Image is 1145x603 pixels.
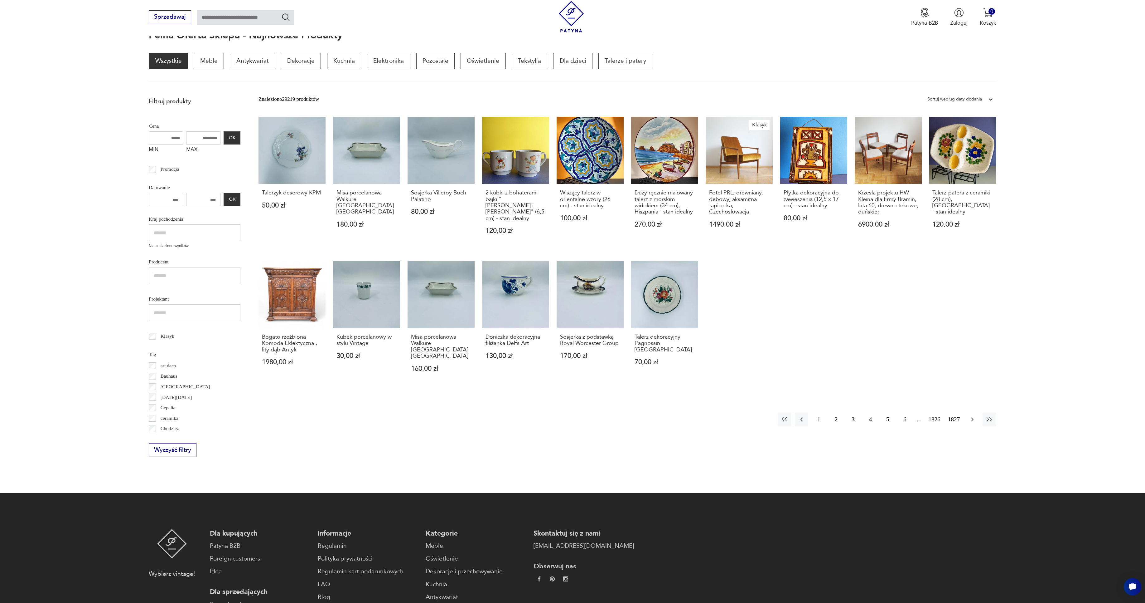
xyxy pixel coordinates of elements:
[829,413,843,426] button: 2
[161,414,178,422] p: ceramika
[186,145,220,156] label: MAX
[631,261,698,387] a: Talerz dekoracyjny Pagnossin TrevisoTalerz dekoracyjny Pagnossin [GEOGRAPHIC_DATA]70,00 zł
[318,567,418,576] a: Regulamin kart podarunkowych
[408,117,475,249] a: Sosjerka Villeroy Boch PalatinoSosjerka Villeroy Boch Palatino80,00 zł
[927,413,942,426] button: 1826
[932,221,993,228] p: 120,00 zł
[149,30,342,41] h1: Pełna oferta sklepu - najnowsze produkty
[598,53,652,69] a: Talerze i patery
[980,19,996,27] p: Koszyk
[327,53,361,69] a: Kuchnia
[161,332,174,340] p: Klasyk
[486,334,546,347] h3: Doniczka dekoracyjna filiżanka Delfs Art
[954,8,964,17] img: Ikonka użytkownika
[486,228,546,234] p: 120,00 zł
[812,413,825,426] button: 1
[911,8,938,27] button: Patyna B2B
[461,53,505,69] a: Oświetlenie
[537,576,542,581] img: da9060093f698e4c3cedc1453eec5031.webp
[149,97,240,105] p: Filtruj produkty
[426,567,526,576] a: Dekoracje i przechowywanie
[161,362,176,370] p: art deco
[408,261,475,387] a: Misa porcelanowa Walkure Bayreuth BavariaMisa porcelanowa Walkure [GEOGRAPHIC_DATA] [GEOGRAPHIC_D...
[161,424,179,433] p: Chodzież
[929,117,996,249] a: Talerz-patera z ceramiki (28 cm), Włochy - stan idealnyTalerz-patera z ceramiki (28 cm), [GEOGRAP...
[258,95,319,103] div: Znaleziono 29219 produktów
[946,413,962,426] button: 1827
[858,221,918,228] p: 6900,00 zł
[482,117,549,249] a: 2 kubki z bohaterami bajki "Jacek i Agatka" (6,5 cm) - stan idealny2 kubki z bohaterami bajki "[P...
[224,131,240,145] button: OK
[149,15,191,20] a: Sprzedawaj
[950,19,968,27] p: Zaloguj
[281,12,290,22] button: Szukaj
[258,261,326,387] a: Bogato rzeźbiona Komoda Eklektyczna , lity dąb AntykBogato rzeźbiona Komoda Eklektyczna , lity dą...
[560,215,620,222] p: 100,00 zł
[210,529,310,538] p: Dla kupujących
[318,580,418,589] a: FAQ
[550,576,555,581] img: 37d27d81a828e637adc9f9cb2e3d3a8a.webp
[988,8,995,15] div: 0
[210,542,310,551] a: Patyna B2B
[784,190,844,209] h3: Płytka dekoracyjna do zawieszenia (12,5 x 17 cm) - stan idealny
[486,190,546,222] h3: 2 kubki z bohaterami bajki "[PERSON_NAME] i [PERSON_NAME]" (6,5 cm) - stan idealny
[149,53,188,69] a: Wszystkie
[864,413,877,426] button: 4
[194,53,224,69] a: Meble
[709,221,769,228] p: 1490,00 zł
[534,542,634,551] a: [EMAIL_ADDRESS][DOMAIN_NAME]
[210,567,310,576] a: Idea
[557,117,624,249] a: Wiszący talerz w orientalne wzory (26 cm) - stan idealnyWiszący talerz w orientalne wzory (26 cm)...
[161,435,178,443] p: Ćmielów
[980,8,996,27] button: 0Koszyk
[157,529,187,558] img: Patyna - sklep z meblami i dekoracjami vintage
[411,365,471,372] p: 160,00 zł
[920,8,930,17] img: Ikona medalu
[149,122,240,130] p: Cena
[635,190,695,215] h3: Duży ręcznie malowany talerz z morskim widokiem (34 cm), Hiszpania - stan idealny
[416,53,455,69] p: Pozostałe
[336,334,397,347] h3: Kubek porcelanowy w stylu Vintage
[482,261,549,387] a: Doniczka dekoracyjna filiżanka Delfs ArtDoniczka dekoracyjna filiżanka Delfs Art130,00 zł
[149,351,240,359] p: Tag
[230,53,275,69] a: Antykwariat
[411,208,471,215] p: 80,00 zł
[333,117,400,249] a: Misa porcelanowa Walkure Bayreuth BavariaMisa porcelanowa Walkure [GEOGRAPHIC_DATA] [GEOGRAPHIC_D...
[149,243,240,249] p: Nie znaleziono wyników
[556,1,587,32] img: Patyna - sklep z meblami i dekoracjami vintage
[149,10,191,24] button: Sprzedawaj
[560,190,620,209] h3: Wiszący talerz w orientalne wzory (26 cm) - stan idealny
[258,117,326,249] a: Talerzyk deserowy KPMTalerzyk deserowy KPM50,00 zł
[635,359,695,365] p: 70,00 zł
[149,570,195,579] p: Wybierz vintage!
[210,587,310,596] p: Dla sprzedających
[161,165,179,173] p: Promocja
[262,190,322,196] h3: Talerzyk deserowy KPM
[149,295,240,303] p: Projektant
[858,190,918,215] h3: Krzesła projektu HW Kleina dla firmy Bramin, lata 60, drewno tekowe; duńskie;
[367,53,410,69] p: Elektronika
[281,53,321,69] a: Dekoracje
[210,554,310,563] a: Foreign customers
[411,334,471,360] h3: Misa porcelanowa Walkure [GEOGRAPHIC_DATA] [GEOGRAPHIC_DATA]
[553,53,592,69] a: Dla dzieci
[149,443,196,457] button: Wyczyść filtry
[534,529,634,538] p: Skontaktuj się z nami
[706,117,773,249] a: KlasykFotel PRL, drewniany, dębowy, aksamitna tapicerka, CzechosłowacjaFotel PRL, drewniany, dębo...
[149,215,240,223] p: Kraj pochodzenia
[631,117,698,249] a: Duży ręcznie malowany talerz z morskim widokiem (34 cm), Hiszpania - stan idealnyDuży ręcznie mal...
[336,353,397,359] p: 30,00 zł
[318,593,418,602] a: Blog
[161,404,176,412] p: Cepelia
[1124,578,1141,596] iframe: Smartsupp widget button
[262,359,322,365] p: 1980,00 zł
[534,562,634,571] p: Obserwuj nas
[426,542,526,551] a: Meble
[149,145,183,156] label: MIN
[336,190,397,215] h3: Misa porcelanowa Walkure [GEOGRAPHIC_DATA] [GEOGRAPHIC_DATA]
[262,334,322,353] h3: Bogato rzeźbiona Komoda Eklektyczna , lity dąb Antyk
